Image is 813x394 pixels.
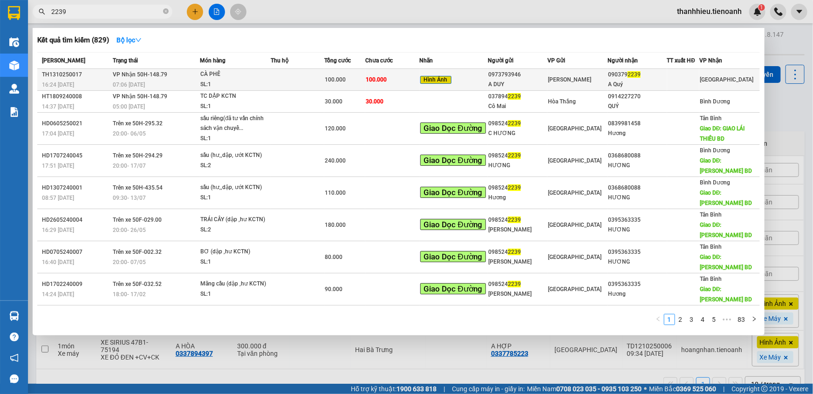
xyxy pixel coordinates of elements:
div: A DUY [488,80,547,89]
div: 037894 [488,92,547,102]
span: [GEOGRAPHIC_DATA] [548,222,601,228]
button: right [749,314,760,325]
span: ••• [720,314,735,325]
span: 120.000 [325,125,346,132]
li: 83 [735,314,749,325]
strong: Bộ lọc [116,36,142,44]
div: Hương [608,129,666,138]
li: Next 5 Pages [720,314,735,325]
input: Tìm tên, số ĐT hoặc mã đơn [51,7,161,17]
div: 0914227270 [608,92,666,102]
span: Bình Dương [700,179,730,186]
div: A Quý [608,80,666,89]
span: Tổng cước [324,57,351,64]
span: Giao Dọc Đường [420,187,486,198]
div: BƠ (dập ,hư KCTN) [200,247,270,257]
span: Người gửi [488,57,513,64]
div: CÀ PHÊ [200,69,270,80]
span: 05:00 [DATE] [113,103,145,110]
div: TC DẬP KCTN [200,91,270,102]
div: SL: 2 [200,161,270,171]
span: 2239 [508,184,521,191]
span: Người nhận [608,57,638,64]
a: 83 [735,314,748,325]
span: notification [10,353,19,362]
div: 0395363335 [608,279,666,289]
span: Giao Dọc Đường [420,219,486,230]
span: right [752,316,757,322]
span: 2239 [508,152,521,159]
span: Giao DĐ: [PERSON_NAME] BD [700,157,752,174]
span: 2239 [508,281,521,287]
a: 4 [698,314,708,325]
span: 20:00 - 06/05 [113,130,146,137]
li: Previous Page [653,314,664,325]
li: 1 [664,314,675,325]
img: warehouse-icon [9,37,19,47]
div: [PERSON_NAME] [488,289,547,299]
div: 0973793946 [488,70,547,80]
span: Tân Bình [700,115,722,122]
span: 16:24 [DATE] [42,82,74,88]
div: SL: 2 [200,225,270,235]
span: Giao Dọc Đường [420,251,486,262]
span: Giao Dọc Đường [420,122,486,134]
span: 2239 [508,93,521,100]
div: HD2605240004 [42,215,110,225]
span: VP Nhận 50H-148.79 [113,71,167,78]
div: 0395363335 [608,215,666,225]
span: 2239 [508,217,521,223]
span: TT xuất HĐ [667,57,696,64]
div: SL: 1 [200,102,270,112]
span: Trên xe 50F-029.00 [113,217,162,223]
span: [GEOGRAPHIC_DATA] [548,254,601,260]
span: 17:51 [DATE] [42,163,74,169]
span: 08:57 [DATE] [42,195,74,201]
span: [GEOGRAPHIC_DATA] [700,76,753,83]
span: [GEOGRAPHIC_DATA] [548,157,601,164]
span: Trên xe 50F-002.32 [113,249,162,255]
div: 0839981458 [608,119,666,129]
span: Món hàng [200,57,225,64]
div: [PERSON_NAME] [488,225,547,235]
a: 5 [709,314,719,325]
li: 5 [709,314,720,325]
span: 16:29 [DATE] [42,227,74,233]
span: 110.000 [325,190,346,196]
div: HD0605250021 [42,119,110,129]
span: Giao DĐ: [PERSON_NAME] BD [700,190,752,206]
span: VP Nhận 50H-148.79 [113,93,167,100]
span: VP Gửi [547,57,565,64]
span: Giao DĐ: [PERSON_NAME] BD [700,254,752,271]
span: 17:04 [DATE] [42,130,74,137]
div: Hương [608,289,666,299]
span: Bình Dương [700,147,730,154]
span: [GEOGRAPHIC_DATA] [548,190,601,196]
div: SL: 1 [200,257,270,267]
li: 2 [675,314,686,325]
span: 18:00 - 17/02 [113,291,146,298]
span: question-circle [10,333,19,341]
div: 098524 [488,151,547,161]
span: Tân Bình [700,244,722,250]
div: HƯƠNG [608,161,666,170]
div: HD1702240009 [42,279,110,289]
span: 80.000 [325,254,342,260]
span: Giao DĐ: [PERSON_NAME] BD [700,222,752,238]
span: Giao Dọc Đường [420,155,486,166]
span: 14:24 [DATE] [42,291,74,298]
div: 0368680088 [608,151,666,161]
span: Trên xe 50H-295.32 [113,120,163,127]
span: 2239 [628,71,641,78]
span: Hòa Thắng [548,98,576,105]
img: warehouse-icon [9,311,19,321]
span: 30.000 [366,98,383,105]
div: sầu (hư,,dập, ướt KCTN) [200,183,270,193]
span: 30.000 [325,98,342,105]
li: Next Page [749,314,760,325]
span: 20:00 - 07/05 [113,259,146,265]
button: left [653,314,664,325]
span: Trên xe 50H-435.54 [113,184,163,191]
span: Trạng thái [113,57,138,64]
span: 09:30 - 13/07 [113,195,146,201]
